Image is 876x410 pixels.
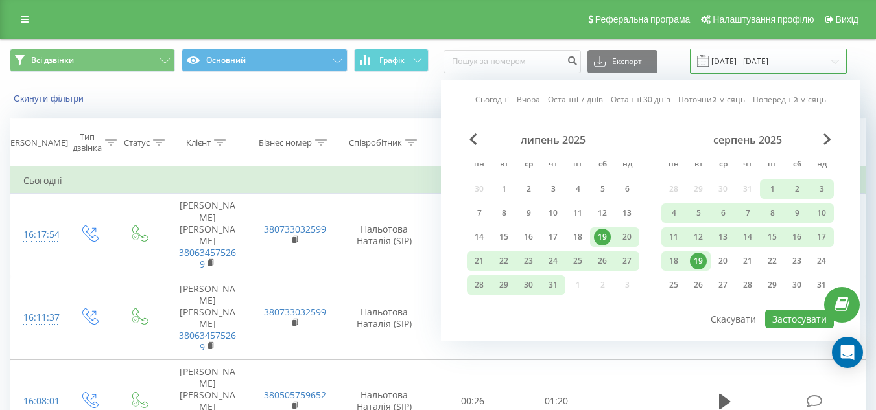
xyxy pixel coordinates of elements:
div: нд 17 серп 2025 р. [809,227,834,247]
div: пт 25 лип 2025 р. [565,251,590,271]
div: ср 13 серп 2025 р. [711,227,735,247]
div: Open Intercom Messenger [832,337,863,368]
div: 31 [545,277,562,293]
div: 23 [788,253,805,269]
div: вт 19 серп 2025 р. [686,251,711,271]
div: вт 5 серп 2025 р. [686,203,711,223]
abbr: субота [593,155,612,175]
abbr: субота [787,155,807,175]
div: 17 [545,229,562,245]
span: Previous Month [469,133,477,145]
div: 16:11:37 [23,305,51,330]
div: 25 [569,253,586,269]
td: [PERSON_NAME] [PERSON_NAME] [164,194,251,277]
div: нд 3 серп 2025 р. [809,179,834,199]
div: 16 [788,229,805,245]
span: Next Month [823,133,831,145]
div: 22 [495,253,512,269]
div: 19 [594,229,611,245]
abbr: неділя [617,155,637,175]
td: [PERSON_NAME] [PERSON_NAME] [164,277,251,359]
div: вт 1 лип 2025 р. [491,179,516,199]
div: пн 28 лип 2025 р. [467,275,491,295]
div: 23 [520,253,537,269]
div: 29 [495,277,512,293]
div: липень 2025 [467,133,639,146]
abbr: понеділок [469,155,489,175]
abbr: середа [519,155,538,175]
div: 9 [520,205,537,222]
div: 20 [715,253,731,269]
div: [PERSON_NAME] [3,137,68,148]
td: Нальотова Наталія (SIP) [338,194,431,277]
div: нд 13 лип 2025 р. [615,203,639,223]
div: 2 [788,181,805,198]
div: чт 7 серп 2025 р. [735,203,760,223]
div: чт 21 серп 2025 р. [735,251,760,271]
div: 14 [471,229,488,245]
div: ср 2 лип 2025 р. [516,179,541,199]
div: 3 [545,181,562,198]
div: вт 12 серп 2025 р. [686,227,711,247]
div: пт 8 серп 2025 р. [760,203,785,223]
div: сб 9 серп 2025 р. [785,203,809,223]
button: Скинути фільтри [10,93,90,104]
div: сб 16 серп 2025 р. [785,227,809,247]
div: серпень 2025 [661,133,834,146]
div: пт 1 серп 2025 р. [760,179,785,199]
div: 17 [813,229,830,245]
div: сб 30 серп 2025 р. [785,275,809,295]
div: пт 15 серп 2025 р. [760,227,785,247]
div: 12 [690,229,707,245]
div: ср 16 лип 2025 р. [516,227,541,247]
button: Застосувати [765,310,834,328]
div: 21 [739,253,756,269]
div: 11 [665,229,682,245]
div: чт 10 лип 2025 р. [541,203,565,223]
div: 27 [619,253,635,269]
div: 19 [690,253,707,269]
a: 380634575269 [179,329,236,353]
span: Реферальна програма [595,14,691,25]
div: сб 12 лип 2025 р. [590,203,615,223]
td: Нальотова Наталія (SIP) [338,277,431,359]
div: вт 15 лип 2025 р. [491,227,516,247]
div: 18 [665,253,682,269]
div: 10 [545,205,562,222]
div: 4 [569,181,586,198]
div: Бізнес номер [259,137,312,148]
div: 20 [619,229,635,245]
div: 14 [739,229,756,245]
div: чт 31 лип 2025 р. [541,275,565,295]
button: Експорт [587,50,657,73]
div: 4 [665,205,682,222]
div: ср 27 серп 2025 р. [711,275,735,295]
div: 9 [788,205,805,222]
div: чт 17 лип 2025 р. [541,227,565,247]
td: 00:16 [431,277,515,359]
a: Вчора [517,93,540,106]
div: пн 11 серп 2025 р. [661,227,686,247]
div: ср 9 лип 2025 р. [516,203,541,223]
div: сб 23 серп 2025 р. [785,251,809,271]
div: 25 [665,277,682,293]
div: нд 10 серп 2025 р. [809,203,834,223]
div: 8 [764,205,781,222]
div: 26 [594,253,611,269]
div: вт 26 серп 2025 р. [686,275,711,295]
div: 5 [594,181,611,198]
div: чт 14 серп 2025 р. [735,227,760,247]
abbr: понеділок [664,155,683,175]
span: Налаштування профілю [713,14,814,25]
button: Основний [182,49,347,72]
span: Всі дзвінки [31,55,74,65]
div: чт 24 лип 2025 р. [541,251,565,271]
div: 15 [495,229,512,245]
a: Сьогодні [475,93,509,106]
button: Скасувати [704,310,763,328]
div: 13 [715,229,731,245]
abbr: четвер [738,155,757,175]
button: Графік [354,49,429,72]
div: 18 [569,229,586,245]
div: 6 [715,205,731,222]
